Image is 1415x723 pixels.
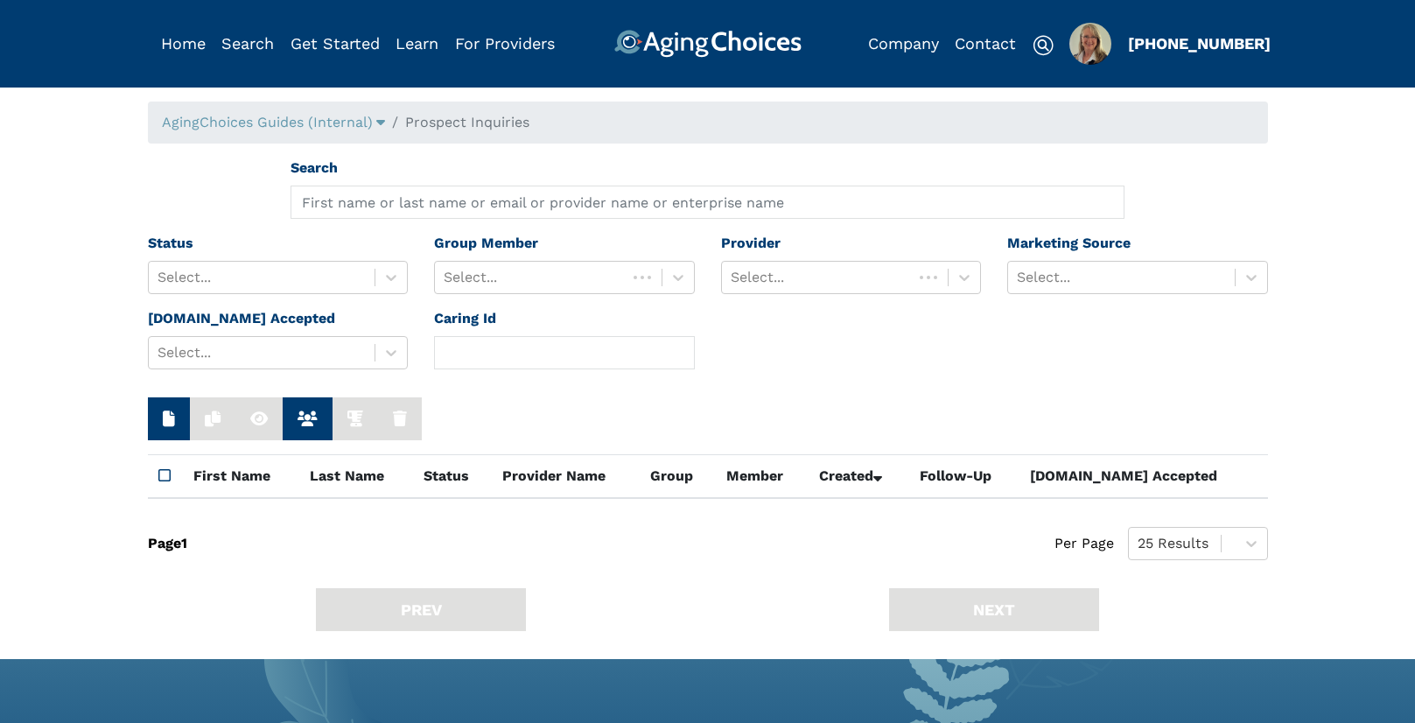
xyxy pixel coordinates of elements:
[148,397,190,440] button: New
[396,34,438,53] a: Learn
[183,455,299,499] th: First Name
[1007,233,1131,254] label: Marketing Source
[148,308,335,329] label: [DOMAIN_NAME] Accepted
[162,114,373,130] span: AgingChoices Guides (Internal)
[1128,34,1271,53] a: [PHONE_NUMBER]
[291,186,1124,219] input: First name or last name or email or provider name or enterprise name
[640,455,716,499] th: Group
[283,397,333,440] button: View Members
[413,455,493,499] th: Status
[148,527,187,560] div: Page 1
[162,114,385,130] a: AgingChoices Guides (Internal)
[221,34,274,53] a: Search
[492,455,640,499] th: Provider Name
[613,30,801,58] img: AgingChoices
[889,588,1099,631] button: NEXT
[809,455,908,499] th: Created
[148,233,193,254] label: Status
[235,397,283,440] button: View
[190,397,235,440] button: Duplicate
[868,34,939,53] a: Company
[1054,527,1114,560] span: Per Page
[716,455,809,499] th: Member
[299,455,413,499] th: Last Name
[316,588,526,631] button: PREV
[405,114,529,130] span: Prospect Inquiries
[909,455,1019,499] th: Follow-Up
[162,112,385,133] div: Popover trigger
[955,34,1016,53] a: Contact
[1069,23,1111,65] img: 0d6ac745-f77c-4484-9392-b54ca61ede62.jpg
[434,233,538,254] label: Group Member
[161,34,206,53] a: Home
[291,158,338,179] label: Search
[1019,455,1268,499] th: [DOMAIN_NAME] Accepted
[378,397,422,440] button: Delete
[455,34,555,53] a: For Providers
[434,308,496,329] label: Caring Id
[333,397,378,440] button: Run Integrations
[221,30,274,58] div: Popover trigger
[721,233,781,254] label: Provider
[291,34,380,53] a: Get Started
[148,102,1268,144] nav: breadcrumb
[1033,35,1054,56] img: search-icon.svg
[1069,23,1111,65] div: Popover trigger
